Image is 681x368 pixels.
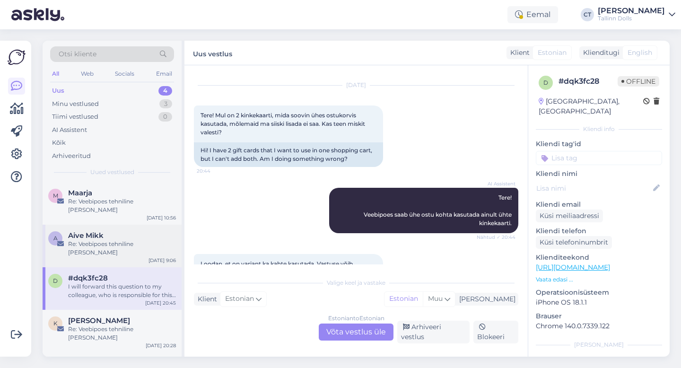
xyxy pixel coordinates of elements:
span: M [53,192,58,199]
p: Kliendi telefon [536,226,662,236]
span: AI Assistent [480,180,515,187]
p: Kliendi tag'id [536,139,662,149]
div: Socials [113,68,136,80]
div: Tiimi vestlused [52,112,98,122]
div: Re: Veebipoes tehniline [PERSON_NAME] [68,240,176,257]
div: Kõik [52,138,66,148]
div: Arhiveeri vestlus [397,321,470,343]
p: Klienditeekond [536,253,662,263]
div: CT [581,8,594,21]
span: #dqk3fc28 [68,274,108,282]
span: Kaire Kesküla [68,316,130,325]
span: Aive Mikk [68,231,104,240]
div: 4 [158,86,172,96]
p: Brauser [536,311,662,321]
div: Email [154,68,174,80]
div: [PERSON_NAME] [598,7,665,15]
div: [DATE] 10:56 [147,214,176,221]
p: Chrome 140.0.7339.122 [536,321,662,331]
span: A [53,235,58,242]
div: Estonian to Estonian [328,314,384,323]
img: Askly Logo [8,48,26,66]
span: Estonian [538,48,567,58]
div: Re: Veebipoes tehniline [PERSON_NAME] [68,325,176,342]
div: Blokeeri [473,321,518,343]
div: 0 [158,112,172,122]
div: All [50,68,61,80]
div: Minu vestlused [52,99,99,109]
div: Arhiveeritud [52,151,91,161]
span: d [543,79,548,86]
div: Võta vestlus üle [319,324,393,341]
span: Maarja [68,189,92,197]
input: Lisa tag [536,151,662,165]
p: Märkmed [536,355,662,365]
div: Estonian [384,292,423,306]
span: Otsi kliente [59,49,96,59]
div: [DATE] [194,81,518,89]
span: Loodan, et on variant ka kahte kasutada. Vastuse võib saata [201,260,354,276]
div: Re: Veebipoes tehniline [PERSON_NAME] [68,197,176,214]
a: [PERSON_NAME]Tallinn Dolls [598,7,675,22]
input: Lisa nimi [536,183,651,193]
p: Operatsioonisüsteem [536,288,662,298]
span: Muu [428,294,443,303]
p: Kliendi email [536,200,662,210]
label: Uus vestlus [193,46,232,59]
div: Klient [506,48,530,58]
div: [DATE] 20:28 [146,342,176,349]
a: [URL][DOMAIN_NAME] [536,263,610,272]
div: I will forward this question to my colleague, who is responsible for this. The reply will be here... [68,282,176,299]
div: Kliendi info [536,125,662,133]
span: Nähtud ✓ 20:44 [477,234,515,241]
div: Uus [52,86,64,96]
div: Klienditugi [579,48,620,58]
div: Web [79,68,96,80]
span: 20:44 [197,167,232,175]
span: Estonian [225,294,254,304]
div: Küsi telefoninumbrit [536,236,612,249]
div: [DATE] 9:06 [148,257,176,264]
div: Eemal [507,6,558,23]
div: Klient [194,294,217,304]
p: iPhone OS 18.1.1 [536,298,662,307]
div: Küsi meiliaadressi [536,210,603,222]
span: Offline [618,76,659,87]
div: [PERSON_NAME] [455,294,515,304]
div: [DATE] 20:45 [145,299,176,307]
div: AI Assistent [52,125,87,135]
div: [GEOGRAPHIC_DATA], [GEOGRAPHIC_DATA] [539,96,643,116]
p: Kliendi nimi [536,169,662,179]
div: Tallinn Dolls [598,15,665,22]
span: English [628,48,652,58]
span: Tere! Mul on 2 kinkekaarti, mida soovin ühes ostukorvis kasutada, mõlemaid ma siiski lisada ei sa... [201,112,367,136]
div: Valige keel ja vastake [194,279,518,287]
span: K [53,320,58,327]
span: d [53,277,58,284]
div: # dqk3fc28 [559,76,618,87]
div: Hi! I have 2 gift cards that I want to use in one shopping cart, but I can't add both. Am I doing... [194,142,383,167]
div: 3 [159,99,172,109]
p: Vaata edasi ... [536,275,662,284]
span: Uued vestlused [90,168,134,176]
div: [PERSON_NAME] [536,341,662,349]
